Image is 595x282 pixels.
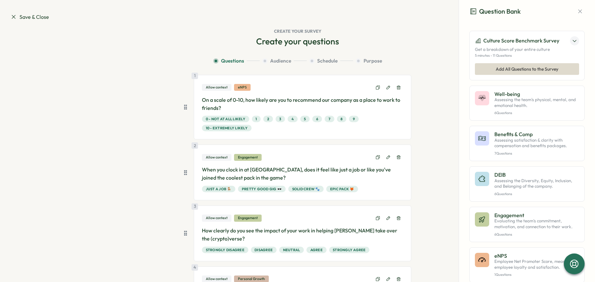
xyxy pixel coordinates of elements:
[242,186,282,192] span: Pretty good gig 🕶️
[353,116,355,122] span: 9
[206,116,245,122] span: 0 - Not at all likely
[213,57,260,65] button: Questions
[494,97,579,108] p: Assessing the team's physical, mental, and emotional health.
[270,57,291,65] span: Audience
[333,247,366,253] span: Strongly Agree
[494,91,579,97] p: Well-being
[469,86,585,121] button: Well-beingAssessing the team's physical, mental, and emotional health.6Questions
[496,64,558,75] span: Add All Questions to the Survey
[469,6,521,17] h3: Question Bank
[494,218,579,229] p: Evaluating the team's commitment, motivation, and connection to their work.
[475,53,579,58] p: 5 minutes - 11 Questions
[483,37,559,45] p: Culture Score Benchmark Survey
[328,116,330,122] span: 7
[202,215,231,221] div: Allow context
[494,137,579,149] p: Assessing satisfaction & clarity with compensation and benefits packages.
[279,116,281,122] span: 3
[291,116,294,122] span: 4
[234,215,262,221] div: Engagement
[469,207,585,242] button: EngagementEvaluating the team's commitment, motivation, and connection to their work.6Questions
[192,142,198,149] div: 2
[494,111,579,115] p: 6 Questions
[475,63,579,75] button: Add All Questions to the Survey
[206,125,248,131] span: 10 - Extremely likely
[494,178,579,189] p: Assessing the Diversity, Equity, Inclusion, and Belonging of the company.
[234,154,262,161] div: Engagement
[234,84,251,91] div: eNPS
[356,57,382,65] button: Purpose
[494,192,579,196] p: 6 Questions
[267,116,269,122] span: 2
[469,166,585,202] button: DEIBAssessing the Diversity, Equity, Inclusion, and Belonging of the company.6Questions
[10,13,49,21] a: Save & Close
[292,186,320,192] span: Solid Crew 🐾
[10,29,585,34] h1: Create your survey
[309,57,353,65] button: Schedule
[255,116,257,122] span: 1
[192,73,198,79] div: 1
[469,126,585,161] button: Benefits & CompAssessing satisfaction & clarity with compensation and benefits packages.7Questions
[283,247,300,253] span: Neutral
[475,47,579,53] p: Get a breakdown of your entire culture
[341,116,342,122] span: 8
[364,57,382,65] span: Purpose
[494,273,579,277] p: 1 Questions
[202,166,403,182] p: When you clock in at [GEOGRAPHIC_DATA], does it feel like just a job or like you've joined the co...
[304,116,306,122] span: 5
[202,227,403,243] p: How clearly do you see the impact of your work in helping [PERSON_NAME] take over the (crypto)verse?
[494,131,579,137] p: Benefits & Comp
[206,247,244,253] span: Strongly Disagree
[494,212,579,218] p: Engagement
[256,36,339,47] h2: Create your questions
[202,96,403,112] p: On a scale of 0-10, how likely are you to recommend our company as a place to work to friends?
[330,186,354,192] span: Epic Pack 🦊
[494,232,579,237] p: 6 Questions
[254,247,273,253] span: Disagree
[221,57,244,65] span: Questions
[202,154,231,161] div: Allow context
[206,186,232,192] span: Just a job 🪑
[310,247,323,253] span: Agree
[316,116,318,122] span: 6
[192,264,198,271] div: 4
[494,151,579,156] p: 7 Questions
[494,259,579,270] p: Employee Net Promoter Score, measuring employee loyalty and satisfaction.
[202,84,231,91] div: Allow context
[192,203,198,210] div: 3
[494,172,579,178] p: DEIB
[317,57,338,65] span: Schedule
[262,57,307,65] button: Audience
[494,253,579,259] p: eNPS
